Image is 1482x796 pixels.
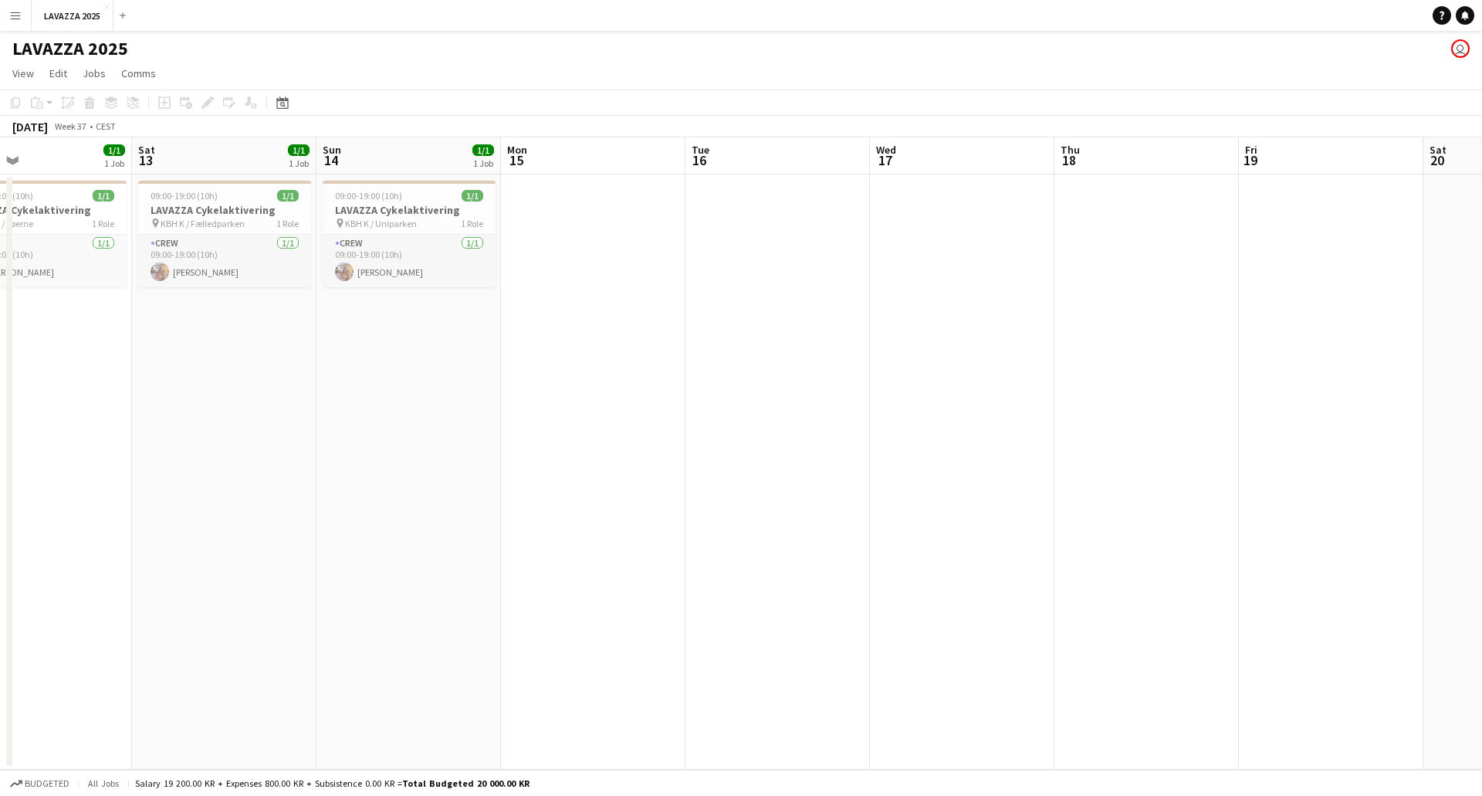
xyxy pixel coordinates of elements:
span: 1 Role [276,218,299,229]
span: 14 [320,151,341,169]
span: 1/1 [93,190,114,202]
app-job-card: 09:00-19:00 (10h)1/1LAVAZZA Cykelaktivering KBH K / Fælledparken1 RoleCrew1/109:00-19:00 (10h)[PE... [138,181,311,287]
span: Wed [876,143,896,157]
span: Sat [1430,143,1446,157]
h3: LAVAZZA Cykelaktivering [323,203,496,217]
span: 20 [1427,151,1446,169]
a: Edit [43,63,73,83]
app-card-role: Crew1/109:00-19:00 (10h)[PERSON_NAME] [323,235,496,287]
span: 1/1 [103,144,125,156]
span: 18 [1058,151,1080,169]
span: 1/1 [277,190,299,202]
span: 1/1 [462,190,483,202]
span: 09:00-19:00 (10h) [335,190,402,202]
div: Salary 19 200.00 KR + Expenses 800.00 KR + Subsistence 0.00 KR = [135,777,530,789]
app-card-role: Crew1/109:00-19:00 (10h)[PERSON_NAME] [138,235,311,287]
button: LAVAZZA 2025 [32,1,113,31]
span: 16 [689,151,709,169]
span: 1/1 [472,144,494,156]
a: View [6,63,40,83]
span: Tue [692,143,709,157]
span: 19 [1243,151,1257,169]
span: 09:00-19:00 (10h) [151,190,218,202]
span: 1 Role [461,218,483,229]
button: Budgeted [8,775,72,792]
span: Thu [1061,143,1080,157]
span: 17 [874,151,896,169]
span: 1/1 [288,144,310,156]
h3: LAVAZZA Cykelaktivering [138,203,311,217]
h1: LAVAZZA 2025 [12,37,128,60]
span: 15 [505,151,527,169]
span: Budgeted [25,778,69,789]
app-user-avatar: Sarah Nielsen [1451,39,1470,58]
span: Sun [323,143,341,157]
span: KBH K / Uniparken [345,218,417,229]
a: Jobs [76,63,112,83]
span: Week 37 [51,120,90,132]
span: All jobs [85,777,122,789]
span: 13 [136,151,155,169]
span: Comms [121,66,156,80]
span: Fri [1245,143,1257,157]
div: 1 Job [289,158,309,169]
div: CEST [96,120,116,132]
span: Edit [49,66,67,80]
span: Jobs [83,66,106,80]
app-job-card: 09:00-19:00 (10h)1/1LAVAZZA Cykelaktivering KBH K / Uniparken1 RoleCrew1/109:00-19:00 (10h)[PERSO... [323,181,496,287]
span: 1 Role [92,218,114,229]
span: Sat [138,143,155,157]
div: 1 Job [473,158,493,169]
span: View [12,66,34,80]
div: [DATE] [12,119,48,134]
div: 1 Job [104,158,124,169]
a: Comms [115,63,162,83]
span: Mon [507,143,527,157]
span: KBH K / Fælledparken [161,218,245,229]
span: Total Budgeted 20 000.00 KR [402,777,530,789]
